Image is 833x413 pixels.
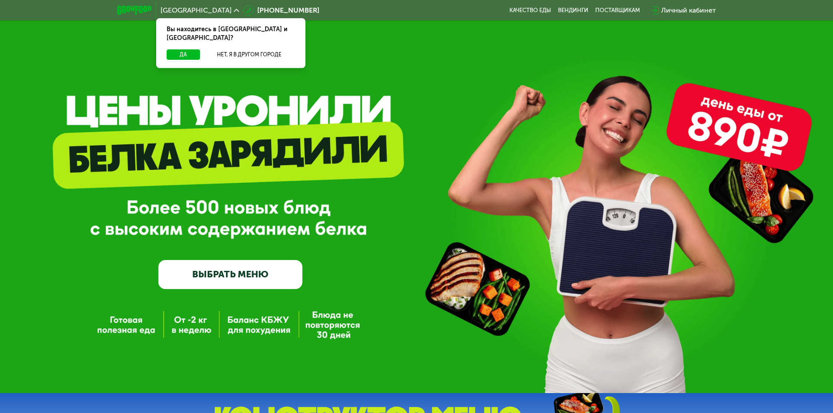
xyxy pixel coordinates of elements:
a: [PHONE_NUMBER] [243,5,319,16]
div: поставщикам [595,7,640,14]
div: Вы находитесь в [GEOGRAPHIC_DATA] и [GEOGRAPHIC_DATA]? [156,18,305,49]
button: Да [167,49,200,60]
a: Вендинги [558,7,588,14]
div: Личный кабинет [661,5,716,16]
a: ВЫБРАТЬ МЕНЮ [158,260,302,289]
a: Качество еды [509,7,551,14]
button: Нет, я в другом городе [203,49,295,60]
span: [GEOGRAPHIC_DATA] [161,7,232,14]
